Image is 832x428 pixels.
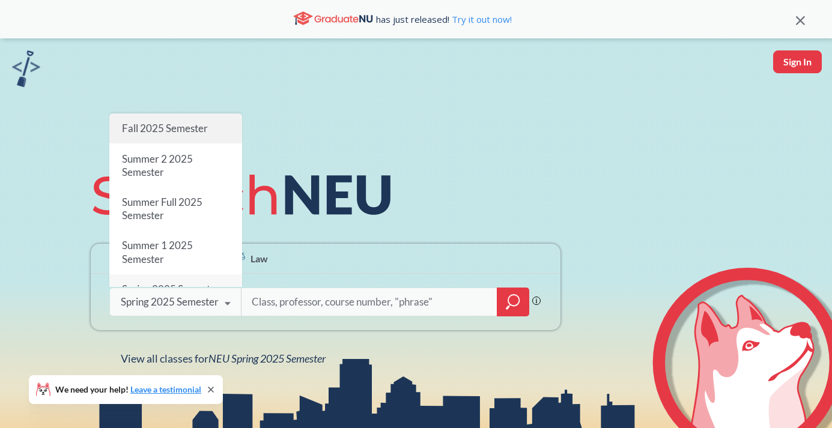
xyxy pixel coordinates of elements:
span: Summer 2 2025 Semester [121,152,192,178]
span: Law [251,252,268,265]
button: Sign In [773,50,822,73]
span: Summer Full 2025 Semester [121,196,202,222]
span: Summer 1 2025 Semester [121,240,192,265]
a: Leave a testimonial [130,384,201,394]
span: Fall 2025 Semester [121,122,207,134]
a: sandbox logo [12,50,40,91]
span: Spring 2025 Semester [121,283,219,295]
span: NEU Spring 2025 Semester [208,352,326,365]
svg: magnifying glass [506,294,520,310]
input: Class, professor, course number, "phrase" [251,289,488,315]
a: Try it out now! [449,13,512,25]
span: We need your help! [55,385,201,394]
span: has just released! [376,13,512,26]
div: magnifying glass [497,288,529,316]
span: View all classes for [121,352,326,365]
div: Spring 2025 Semester [121,295,219,309]
img: sandbox logo [12,50,40,87]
